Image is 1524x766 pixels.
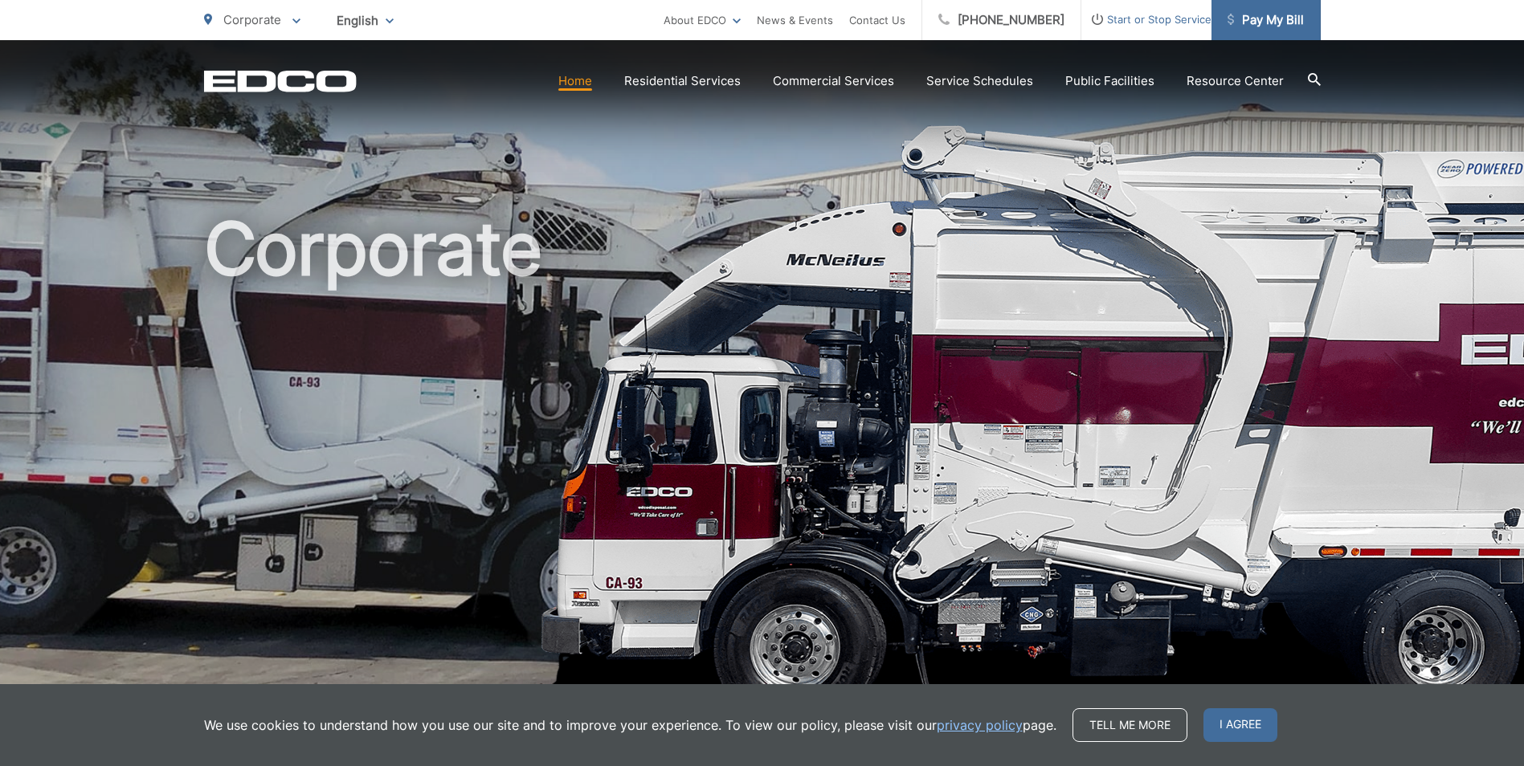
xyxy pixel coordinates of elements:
[849,10,905,30] a: Contact Us
[757,10,833,30] a: News & Events
[926,71,1033,91] a: Service Schedules
[204,209,1321,717] h1: Corporate
[1203,708,1277,742] span: I agree
[664,10,741,30] a: About EDCO
[204,715,1056,735] p: We use cookies to understand how you use our site and to improve your experience. To view our pol...
[1228,10,1304,30] span: Pay My Bill
[1073,708,1187,742] a: Tell me more
[937,715,1023,735] a: privacy policy
[223,12,281,27] span: Corporate
[624,71,741,91] a: Residential Services
[204,70,357,92] a: EDCD logo. Return to the homepage.
[1187,71,1284,91] a: Resource Center
[1065,71,1154,91] a: Public Facilities
[773,71,894,91] a: Commercial Services
[558,71,592,91] a: Home
[325,6,406,35] span: English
